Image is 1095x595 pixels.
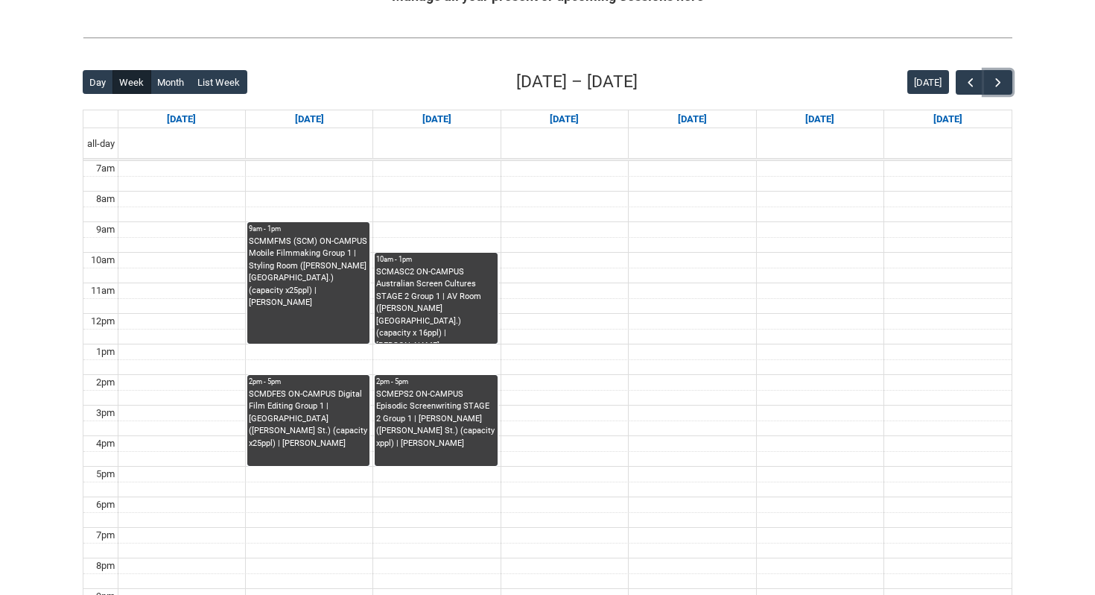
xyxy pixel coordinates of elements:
[93,375,118,390] div: 2pm
[956,70,984,95] button: Previous Week
[112,70,151,94] button: Week
[93,497,118,512] div: 6pm
[930,110,965,128] a: Go to September 20, 2025
[907,70,949,94] button: [DATE]
[84,136,118,151] span: all-day
[376,377,495,387] div: 2pm - 5pm
[516,69,638,95] h2: [DATE] – [DATE]
[249,236,368,309] div: SCMMFMS (SCM) ON-CAMPUS Mobile Filmmaking Group 1 | Styling Room ([PERSON_NAME][GEOGRAPHIC_DATA]....
[376,266,495,344] div: SCMASC2 ON-CAMPUS Australian Screen Cultures STAGE 2 Group 1 | AV Room ([PERSON_NAME][GEOGRAPHIC_...
[802,110,837,128] a: Go to September 19, 2025
[191,70,247,94] button: List Week
[419,110,454,128] a: Go to September 16, 2025
[292,110,327,128] a: Go to September 15, 2025
[88,314,118,329] div: 12pm
[93,436,118,451] div: 4pm
[93,558,118,573] div: 8pm
[93,222,118,237] div: 9am
[547,110,582,128] a: Go to September 17, 2025
[376,254,495,265] div: 10am - 1pm
[984,70,1012,95] button: Next Week
[249,388,368,450] div: SCMDFES ON-CAMPUS Digital Film Editing Group 1 | [GEOGRAPHIC_DATA] ([PERSON_NAME] St.) (capacity ...
[150,70,191,94] button: Month
[93,344,118,359] div: 1pm
[93,467,118,482] div: 5pm
[83,70,113,94] button: Day
[88,253,118,268] div: 10am
[675,110,710,128] a: Go to September 18, 2025
[93,192,118,207] div: 8am
[376,388,495,450] div: SCMEPS2 ON-CAMPUS Episodic Screenwriting STAGE 2 Group 1 | [PERSON_NAME] ([PERSON_NAME] St.) (cap...
[249,377,368,387] div: 2pm - 5pm
[164,110,199,128] a: Go to September 14, 2025
[88,283,118,298] div: 11am
[93,406,118,421] div: 3pm
[93,528,118,543] div: 7pm
[93,161,118,176] div: 7am
[249,224,368,234] div: 9am - 1pm
[83,30,1012,45] img: REDU_GREY_LINE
